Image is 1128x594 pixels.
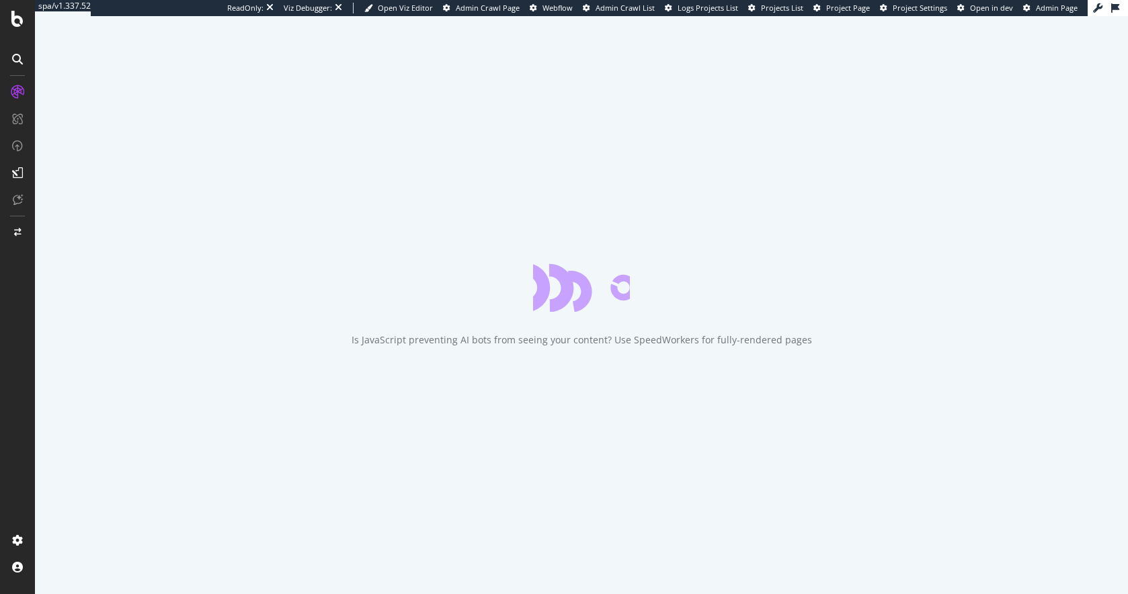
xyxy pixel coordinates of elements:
[284,3,332,13] div: Viz Debugger:
[456,3,520,13] span: Admin Crawl Page
[542,3,573,13] span: Webflow
[378,3,433,13] span: Open Viz Editor
[880,3,947,13] a: Project Settings
[443,3,520,13] a: Admin Crawl Page
[227,3,264,13] div: ReadOnly:
[761,3,803,13] span: Projects List
[596,3,655,13] span: Admin Crawl List
[533,263,630,312] div: animation
[1023,3,1078,13] a: Admin Page
[583,3,655,13] a: Admin Crawl List
[364,3,433,13] a: Open Viz Editor
[665,3,738,13] a: Logs Projects List
[352,333,812,347] div: Is JavaScript preventing AI bots from seeing your content? Use SpeedWorkers for fully-rendered pages
[970,3,1013,13] span: Open in dev
[826,3,870,13] span: Project Page
[813,3,870,13] a: Project Page
[957,3,1013,13] a: Open in dev
[530,3,573,13] a: Webflow
[748,3,803,13] a: Projects List
[678,3,738,13] span: Logs Projects List
[1036,3,1078,13] span: Admin Page
[893,3,947,13] span: Project Settings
